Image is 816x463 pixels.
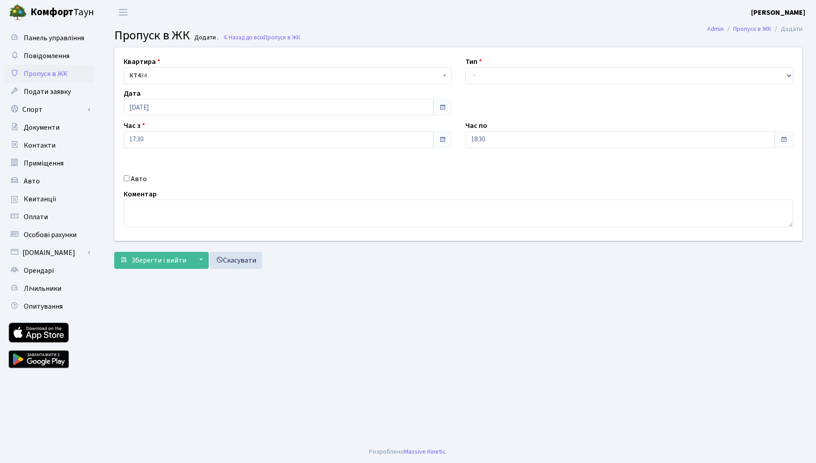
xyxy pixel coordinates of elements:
[694,20,816,38] nav: breadcrumb
[114,26,190,44] span: Пропуск в ЖК
[24,194,56,204] span: Квитанції
[24,302,63,311] span: Опитування
[124,88,141,99] label: Дата
[24,158,64,168] span: Приміщення
[24,140,56,150] span: Контакти
[4,297,94,315] a: Опитування
[4,226,94,244] a: Особові рахунки
[124,56,160,67] label: Квартира
[771,24,803,34] li: Додати
[4,83,94,101] a: Подати заявку
[124,67,452,84] span: <b>КТ4</b>&nbsp;&nbsp;&nbsp;34
[4,280,94,297] a: Лічильники
[30,5,73,19] b: Комфорт
[751,7,805,18] a: [PERSON_NAME]
[4,154,94,172] a: Приміщення
[30,5,94,20] span: Таун
[707,24,724,34] a: Admin
[4,190,94,208] a: Квитанції
[4,136,94,154] a: Контакти
[465,120,487,131] label: Час по
[124,189,157,200] label: Коментар
[4,208,94,226] a: Оплати
[114,252,192,269] button: Зберегти і вийти
[733,24,771,34] a: Пропуск в ЖК
[264,33,301,42] span: Пропуск в ЖК
[223,33,301,42] a: Назад до всіхПропуск в ЖК
[24,51,69,61] span: Повідомлення
[4,47,94,65] a: Повідомлення
[4,119,94,136] a: Документи
[131,255,186,265] span: Зберегти і вийти
[112,5,134,20] button: Переключити навігацію
[24,87,71,97] span: Подати заявку
[24,33,84,43] span: Панель управління
[24,266,54,276] span: Орендарі
[131,174,147,184] label: Авто
[404,447,446,456] a: Massive Kinetic
[24,212,48,222] span: Оплати
[124,120,145,131] label: Час з
[24,230,77,240] span: Особові рахунки
[129,71,441,80] span: <b>КТ4</b>&nbsp;&nbsp;&nbsp;34
[4,172,94,190] a: Авто
[24,69,68,79] span: Пропуск в ЖК
[751,8,805,17] b: [PERSON_NAME]
[193,34,219,42] small: Додати .
[129,71,141,80] b: КТ4
[210,252,262,269] a: Скасувати
[4,65,94,83] a: Пропуск в ЖК
[9,4,27,21] img: logo.png
[4,262,94,280] a: Орендарі
[4,244,94,262] a: [DOMAIN_NAME]
[465,56,482,67] label: Тип
[4,101,94,119] a: Спорт
[369,447,447,457] div: Розроблено .
[4,29,94,47] a: Панель управління
[24,284,61,293] span: Лічильники
[24,123,60,132] span: Документи
[24,176,40,186] span: Авто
